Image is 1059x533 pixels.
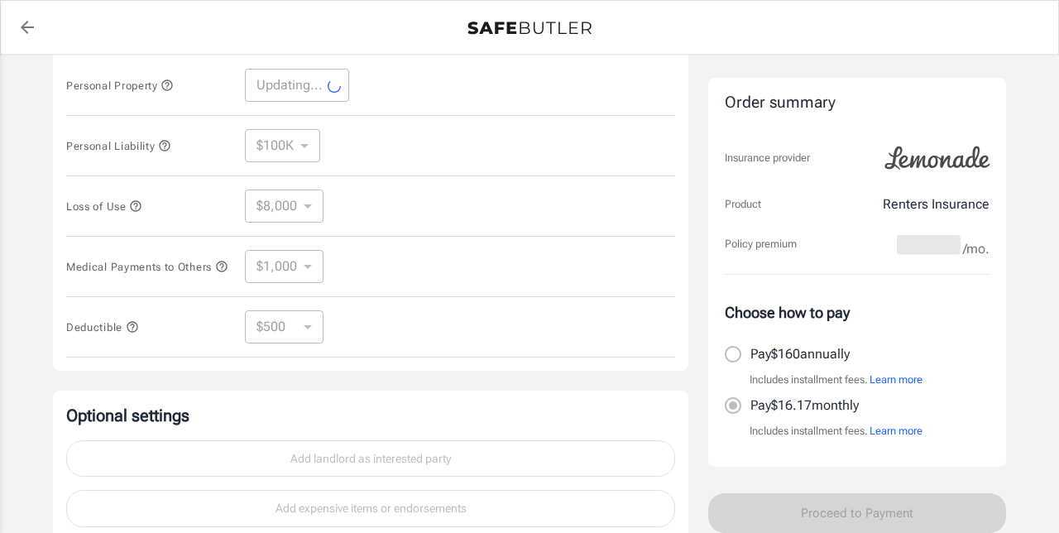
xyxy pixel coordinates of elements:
[725,236,797,252] p: Policy premium
[870,372,922,388] button: Learn more
[66,140,171,152] span: Personal Liability
[66,321,139,334] span: Deductible
[66,261,228,273] span: Medical Payments to Others
[66,136,171,156] button: Personal Liability
[750,396,859,415] p: Pay $16.17 monthly
[11,11,44,44] a: back to quotes
[66,257,228,276] button: Medical Payments to Others
[467,22,592,35] img: Back to quotes
[66,196,142,216] button: Loss of Use
[750,372,922,388] p: Includes installment fees.
[870,423,922,439] button: Learn more
[66,79,174,92] span: Personal Property
[725,91,990,115] div: Order summary
[66,75,174,95] button: Personal Property
[725,150,810,166] p: Insurance provider
[66,200,142,213] span: Loss of Use
[963,238,990,261] span: /mo.
[66,404,675,427] p: Optional settings
[66,317,139,337] button: Deductible
[725,196,761,213] p: Product
[883,194,990,214] p: Renters Insurance
[750,423,922,439] p: Includes installment fees.
[875,135,999,181] img: Lemonade
[725,301,990,324] p: Choose how to pay
[750,344,850,364] p: Pay $160 annually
